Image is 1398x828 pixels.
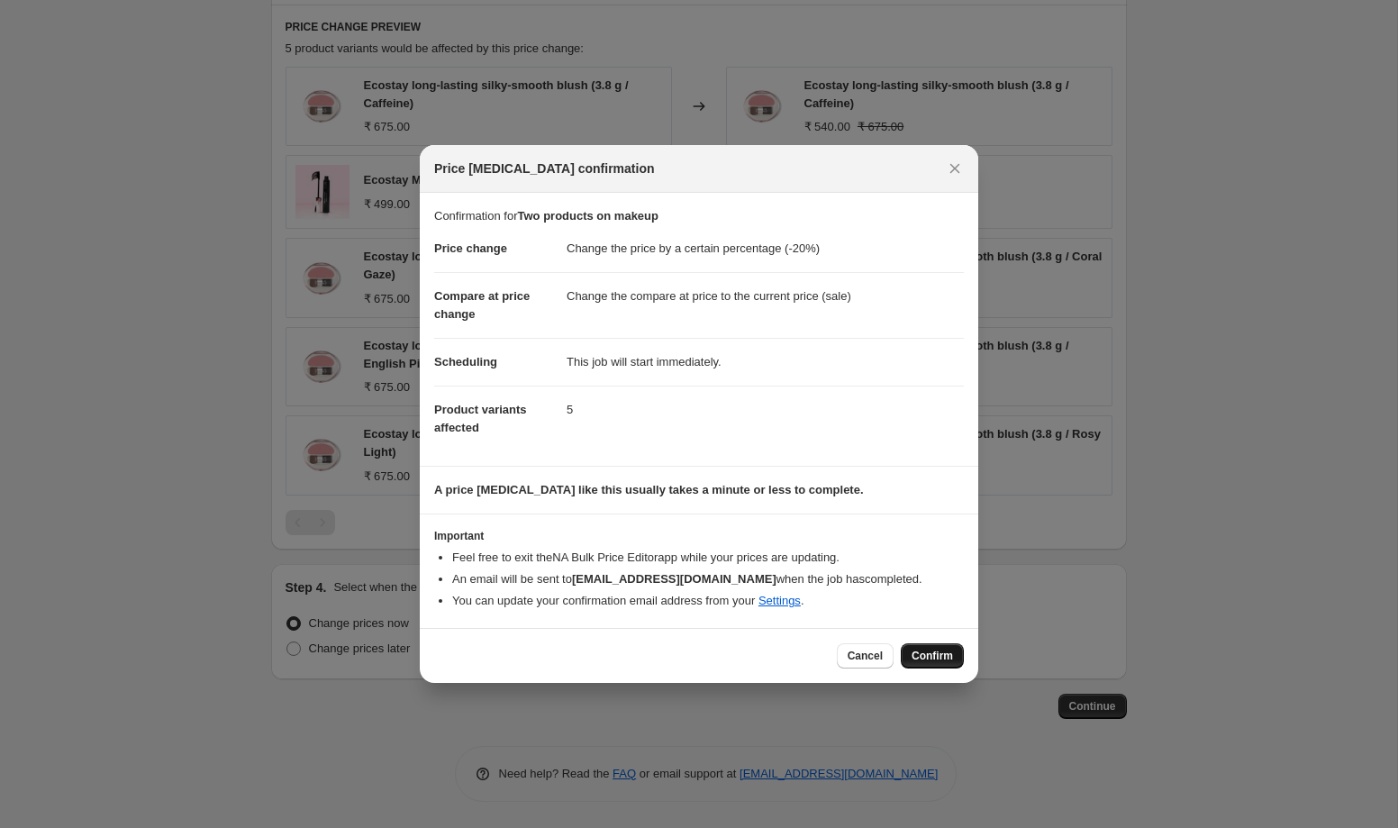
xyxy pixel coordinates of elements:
[434,483,864,496] b: A price [MEDICAL_DATA] like this usually takes a minute or less to complete.
[452,549,964,567] li: Feel free to exit the NA Bulk Price Editor app while your prices are updating.
[434,289,530,321] span: Compare at price change
[434,403,527,434] span: Product variants affected
[434,159,655,177] span: Price [MEDICAL_DATA] confirmation
[942,156,967,181] button: Close
[567,386,964,433] dd: 5
[434,207,964,225] p: Confirmation for
[572,572,776,586] b: [EMAIL_ADDRESS][DOMAIN_NAME]
[758,594,801,607] a: Settings
[912,649,953,663] span: Confirm
[434,355,497,369] span: Scheduling
[567,225,964,272] dd: Change the price by a certain percentage (-20%)
[452,570,964,588] li: An email will be sent to when the job has completed .
[434,241,507,255] span: Price change
[517,209,658,223] b: Two products on makeup
[837,643,894,669] button: Cancel
[434,529,964,543] h3: Important
[452,592,964,610] li: You can update your confirmation email address from your .
[901,643,964,669] button: Confirm
[567,338,964,386] dd: This job will start immediately.
[848,649,883,663] span: Cancel
[567,272,964,320] dd: Change the compare at price to the current price (sale)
